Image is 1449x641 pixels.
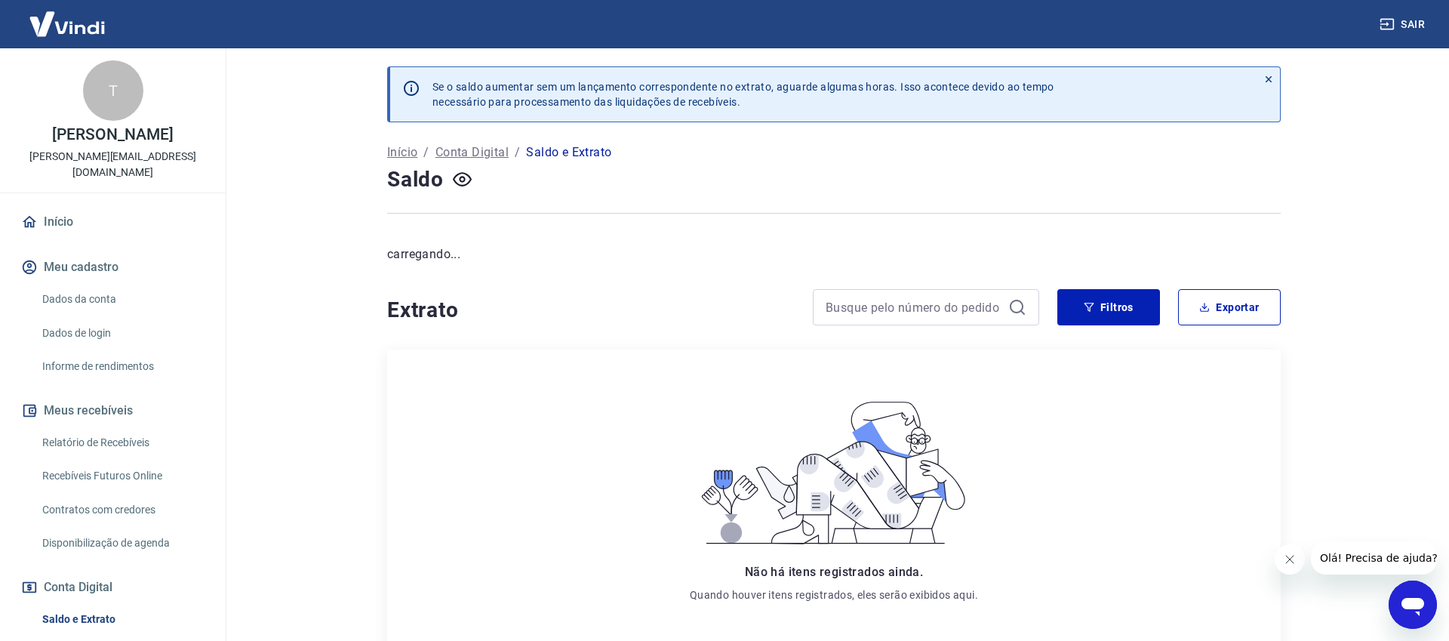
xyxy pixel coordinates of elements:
[36,284,208,315] a: Dados da conta
[1275,544,1305,575] iframe: Fechar mensagem
[18,251,208,284] button: Meu cadastro
[12,149,214,180] p: [PERSON_NAME][EMAIL_ADDRESS][DOMAIN_NAME]
[1057,289,1160,325] button: Filtros
[387,165,444,195] h4: Saldo
[387,143,417,162] a: Início
[1389,581,1437,629] iframe: Botão para abrir a janela de mensagens
[1178,289,1281,325] button: Exportar
[36,318,208,349] a: Dados de login
[1311,541,1437,575] iframe: Mensagem da empresa
[423,143,429,162] p: /
[36,528,208,559] a: Disponibilização de agenda
[36,604,208,635] a: Saldo e Extrato
[745,565,923,579] span: Não há itens registrados ainda.
[36,351,208,382] a: Informe de rendimentos
[52,127,173,143] p: [PERSON_NAME]
[83,60,143,121] div: T
[36,461,208,492] a: Recebíveis Futuros Online
[690,587,978,602] p: Quando houver itens registrados, eles serão exibidos aqui.
[515,143,520,162] p: /
[387,295,795,325] h4: Extrato
[36,495,208,525] a: Contratos com credores
[826,296,1002,319] input: Busque pelo número do pedido
[18,394,208,427] button: Meus recebíveis
[526,143,611,162] p: Saldo e Extrato
[9,11,127,23] span: Olá! Precisa de ajuda?
[432,79,1054,109] p: Se o saldo aumentar sem um lançamento correspondente no extrato, aguarde algumas horas. Isso acon...
[435,143,509,162] a: Conta Digital
[18,205,208,239] a: Início
[18,1,116,47] img: Vindi
[1377,11,1431,39] button: Sair
[387,245,1281,263] p: carregando...
[36,427,208,458] a: Relatório de Recebíveis
[18,571,208,604] button: Conta Digital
